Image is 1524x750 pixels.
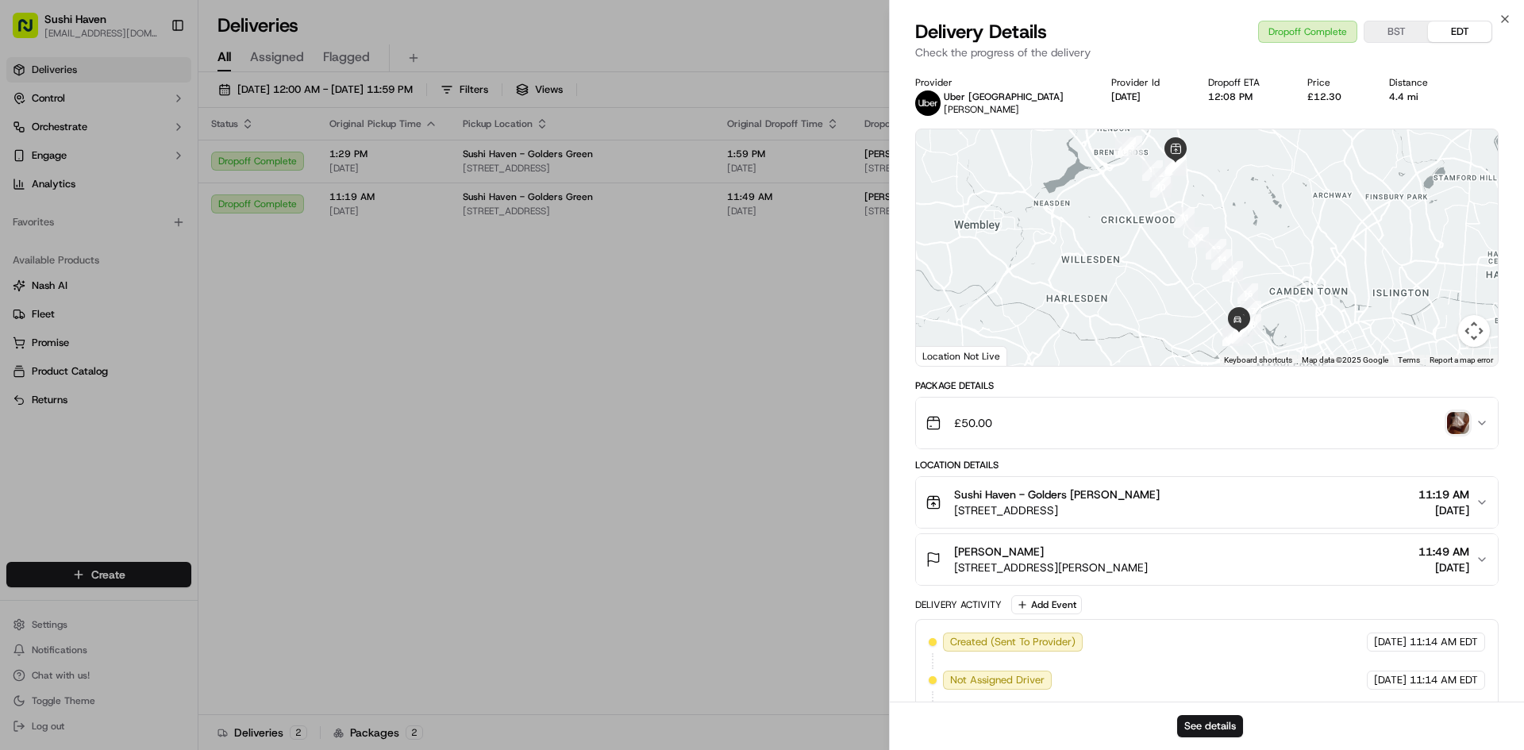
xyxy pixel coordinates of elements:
[16,206,106,219] div: Past conversations
[950,635,1076,649] span: Created (Sent To Provider)
[1418,560,1469,575] span: [DATE]
[1011,595,1082,614] button: Add Event
[1389,90,1450,103] div: 4.4 mi
[954,544,1044,560] span: [PERSON_NAME]
[16,63,289,89] p: Welcome 👋
[944,90,1064,103] p: Uber [GEOGRAPHIC_DATA]
[246,203,289,222] button: See all
[1374,635,1407,649] span: [DATE]
[1174,207,1195,228] div: 11
[915,90,941,116] img: uber-new-logo.jpeg
[16,356,29,369] div: 📗
[1237,283,1258,304] div: 16
[1164,156,1185,176] div: 5
[1188,227,1209,248] div: 12
[915,19,1047,44] span: Delivery Details
[1241,314,1261,335] div: 18
[1208,76,1282,89] div: Dropoff ETA
[915,44,1499,60] p: Check the progress of the delivery
[954,502,1160,518] span: [STREET_ADDRESS]
[916,398,1498,448] button: £50.00photo_proof_of_delivery image
[1447,412,1469,434] img: photo_proof_of_delivery image
[16,16,48,48] img: Nash
[954,415,992,431] span: £50.00
[954,487,1160,502] span: Sushi Haven - Golders [PERSON_NAME]
[1111,76,1182,89] div: Provider Id
[128,289,160,302] span: [DATE]
[41,102,286,119] input: Got a question? Start typing here...
[1307,90,1364,103] div: £12.30
[1142,160,1163,181] div: 4
[950,673,1045,687] span: Not Assigned Driver
[49,289,116,302] span: Regen Pajulas
[119,289,125,302] span: •
[1177,715,1243,737] button: See details
[128,348,261,377] a: 💻API Documentation
[916,534,1498,585] button: [PERSON_NAME][STREET_ADDRESS][PERSON_NAME]11:49 AM[DATE]
[1302,356,1388,364] span: Map data ©2025 Google
[1389,76,1450,89] div: Distance
[1374,673,1407,687] span: [DATE]
[134,356,147,369] div: 💻
[32,290,44,302] img: 1736555255976-a54dd68f-1ca7-489b-9aae-adbdc363a1c4
[1211,249,1232,270] div: 14
[1122,136,1142,156] div: 3
[71,167,218,180] div: We're available if you need us!
[49,246,129,259] span: [PERSON_NAME]
[944,103,1019,116] span: [PERSON_NAME]
[16,152,44,180] img: 1736555255976-a54dd68f-1ca7-489b-9aae-adbdc363a1c4
[1307,76,1364,89] div: Price
[1458,315,1490,347] button: Map camera controls
[1206,239,1226,260] div: 13
[33,152,62,180] img: 1738778727109-b901c2ba-d612-49f7-a14d-d897ce62d23f
[270,156,289,175] button: Start new chat
[915,459,1499,471] div: Location Details
[915,379,1499,392] div: Package Details
[1430,356,1493,364] a: Report a map error
[140,246,173,259] span: [DATE]
[1398,356,1420,364] a: Terms (opens in new tab)
[1208,90,1282,103] div: 12:08 PM
[1111,90,1141,103] button: [DATE]
[920,345,972,366] a: Open this area in Google Maps (opens a new window)
[1115,137,1136,158] div: 2
[16,274,41,299] img: Regen Pajulas
[1150,177,1171,198] div: 10
[1227,323,1248,344] div: 24
[1418,544,1469,560] span: 11:49 AM
[71,152,260,167] div: Start new chat
[1410,635,1478,649] span: 11:14 AM EDT
[1165,153,1186,174] div: 8
[132,246,137,259] span: •
[915,76,1086,89] div: Provider
[10,348,128,377] a: 📗Knowledge Base
[1224,355,1292,366] button: Keyboard shortcuts
[1152,168,1172,189] div: 9
[1222,325,1243,346] div: 21
[112,393,192,406] a: Powered byPylon
[1418,487,1469,502] span: 11:19 AM
[158,394,192,406] span: Pylon
[1166,155,1187,175] div: 6
[1428,21,1491,42] button: EDT
[916,477,1498,528] button: Sushi Haven - Golders [PERSON_NAME][STREET_ADDRESS]11:19 AM[DATE]
[150,355,255,371] span: API Documentation
[16,231,41,256] img: Angelique Valdez
[1418,502,1469,518] span: [DATE]
[1222,261,1243,282] div: 15
[32,355,121,371] span: Knowledge Base
[1364,21,1428,42] button: BST
[1232,323,1253,344] div: 23
[920,345,972,366] img: Google
[1241,301,1261,321] div: 17
[916,346,1007,366] div: Location Not Live
[1410,673,1478,687] span: 11:14 AM EDT
[954,560,1148,575] span: [STREET_ADDRESS][PERSON_NAME]
[915,598,1002,611] div: Delivery Activity
[32,247,44,260] img: 1736555255976-a54dd68f-1ca7-489b-9aae-adbdc363a1c4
